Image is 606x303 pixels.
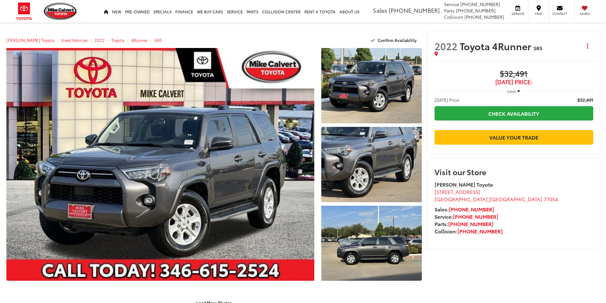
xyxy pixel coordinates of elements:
[378,37,417,43] span: Confirm Availability
[435,69,593,79] span: $32,491
[435,188,558,203] a: [STREET_ADDRESS] [GEOGRAPHIC_DATA],[GEOGRAPHIC_DATA] 77054
[435,195,488,203] span: [GEOGRAPHIC_DATA]
[61,37,88,43] a: Used Vehicles
[457,227,503,235] a: [PHONE_NUMBER]
[533,44,542,52] span: SR5
[444,1,459,7] span: Service
[435,220,493,227] strong: Parts:
[544,195,558,203] span: 77054
[6,37,54,43] a: [PERSON_NAME] Toyota
[435,195,558,203] span: ,
[435,181,493,188] strong: [PERSON_NAME] Toyota
[3,47,317,282] img: 2022 Toyota 4Runner SR5
[6,48,314,281] a: Expand Photo 0
[460,1,500,7] span: [PHONE_NUMBER]
[582,40,593,52] button: Actions
[489,195,542,203] span: [GEOGRAPHIC_DATA]
[44,3,78,20] img: Mike Calvert Toyota
[444,14,463,20] span: Collision
[321,127,422,202] a: Expand Photo 2
[321,48,422,123] a: Expand Photo 1
[448,220,493,227] a: [PHONE_NUMBER]
[435,227,503,235] strong: Collision:
[111,37,124,43] a: Toyota
[321,206,422,281] a: Expand Photo 3
[435,205,494,213] strong: Sales:
[373,6,387,14] span: Sales
[464,14,504,20] span: [PHONE_NUMBER]
[367,35,422,46] button: Confirm Availability
[94,37,105,43] a: 2022
[456,7,496,14] span: [PHONE_NUMBER]
[444,7,455,14] span: Parts
[154,37,162,43] a: SR5
[389,6,440,14] span: [PHONE_NUMBER]
[320,47,422,124] img: 2022 Toyota 4Runner SR5
[131,37,148,43] a: 4Runner
[460,39,533,53] span: Toyota 4Runner
[435,79,593,85] span: [DATE] Price:
[578,11,592,16] span: Saved
[507,88,516,94] span: Less
[532,11,546,16] span: Map
[435,188,480,195] span: [STREET_ADDRESS]
[435,97,460,103] span: [DATE] Price:
[504,85,523,97] button: Less
[511,11,525,16] span: Service
[587,44,588,49] span: dropdown dots
[552,11,567,16] span: Contact
[435,106,593,121] a: Check Availability
[320,205,422,282] img: 2022 Toyota 4Runner SR5
[449,205,494,213] a: [PHONE_NUMBER]
[435,130,593,144] a: Value Your Trade
[453,213,498,220] a: [PHONE_NUMBER]
[320,126,422,203] img: 2022 Toyota 4Runner SR5
[435,168,593,176] h2: Visit our Store
[435,213,498,220] strong: Service:
[577,97,593,103] span: $32,491
[435,39,457,53] span: 2022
